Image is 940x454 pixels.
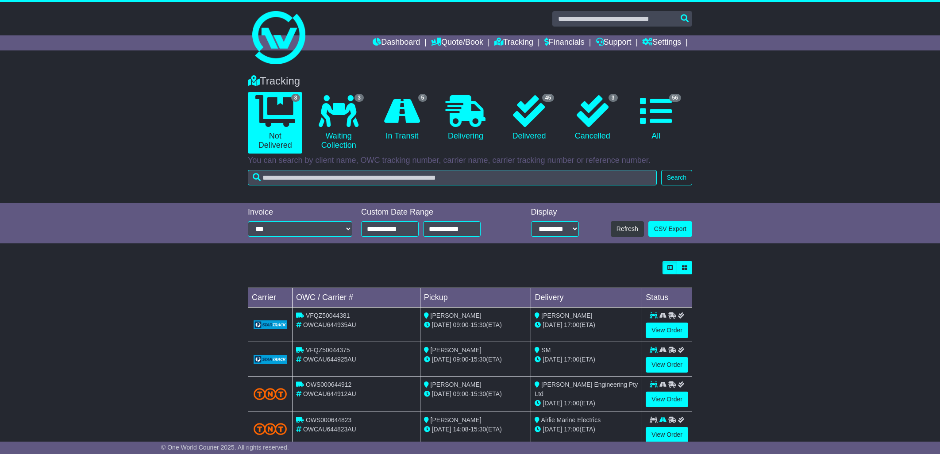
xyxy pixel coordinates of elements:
[646,392,688,407] a: View Order
[424,320,528,330] div: - (ETA)
[303,426,356,433] span: OWCAU644823AU
[303,321,356,328] span: OWCAU644935AU
[431,35,483,50] a: Quote/Book
[535,355,638,364] div: (ETA)
[248,288,293,308] td: Carrier
[254,355,287,364] img: GetCarrierServiceLogo
[543,426,562,433] span: [DATE]
[431,346,482,354] span: [PERSON_NAME]
[531,208,579,217] div: Display
[291,94,300,102] span: 8
[248,208,352,217] div: Invoice
[646,357,688,373] a: View Order
[470,390,486,397] span: 15:30
[565,92,620,144] a: 3 Cancelled
[541,312,592,319] span: [PERSON_NAME]
[424,425,528,434] div: - (ETA)
[432,356,451,363] span: [DATE]
[306,416,352,423] span: OWS000644823
[502,92,556,144] a: 45 Delivered
[470,356,486,363] span: 15:30
[535,399,638,408] div: (ETA)
[648,221,692,237] a: CSV Export
[564,356,579,363] span: 17:00
[535,320,638,330] div: (ETA)
[453,426,469,433] span: 14:08
[431,312,482,319] span: [PERSON_NAME]
[161,444,289,451] span: © One World Courier 2025. All rights reserved.
[453,390,469,397] span: 09:00
[306,312,350,319] span: VFQZ50044381
[494,35,533,50] a: Tracking
[535,425,638,434] div: (ETA)
[424,355,528,364] div: - (ETA)
[432,426,451,433] span: [DATE]
[373,35,420,50] a: Dashboard
[564,400,579,407] span: 17:00
[646,323,688,338] a: View Order
[311,92,366,154] a: 3 Waiting Collection
[609,94,618,102] span: 3
[420,288,531,308] td: Pickup
[611,221,644,237] button: Refresh
[438,92,493,144] a: Delivering
[306,346,350,354] span: VFQZ50044375
[453,356,469,363] span: 09:00
[642,288,692,308] td: Status
[541,416,601,423] span: Airlie Marine Electrics
[424,389,528,399] div: - (ETA)
[254,388,287,400] img: TNT_Domestic.png
[243,75,697,88] div: Tracking
[541,346,551,354] span: SM
[564,426,579,433] span: 17:00
[564,321,579,328] span: 17:00
[661,170,692,185] button: Search
[542,94,554,102] span: 45
[361,208,503,217] div: Custom Date Range
[531,288,642,308] td: Delivery
[544,35,585,50] a: Financials
[431,381,482,388] span: [PERSON_NAME]
[306,381,352,388] span: OWS000644912
[470,321,486,328] span: 15:30
[535,381,638,397] span: [PERSON_NAME] Engineering Pty Ltd
[646,427,688,442] a: View Order
[629,92,683,144] a: 56 All
[293,288,420,308] td: OWC / Carrier #
[432,321,451,328] span: [DATE]
[354,94,364,102] span: 3
[470,426,486,433] span: 15:30
[543,400,562,407] span: [DATE]
[669,94,681,102] span: 56
[431,416,482,423] span: [PERSON_NAME]
[418,94,428,102] span: 5
[596,35,632,50] a: Support
[248,92,302,154] a: 8 Not Delivered
[254,423,287,435] img: TNT_Domestic.png
[642,35,681,50] a: Settings
[303,390,356,397] span: OWCAU644912AU
[254,320,287,329] img: GetCarrierServiceLogo
[375,92,429,144] a: 5 In Transit
[248,156,692,165] p: You can search by client name, OWC tracking number, carrier name, carrier tracking number or refe...
[453,321,469,328] span: 09:00
[543,321,562,328] span: [DATE]
[432,390,451,397] span: [DATE]
[543,356,562,363] span: [DATE]
[303,356,356,363] span: OWCAU644925AU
